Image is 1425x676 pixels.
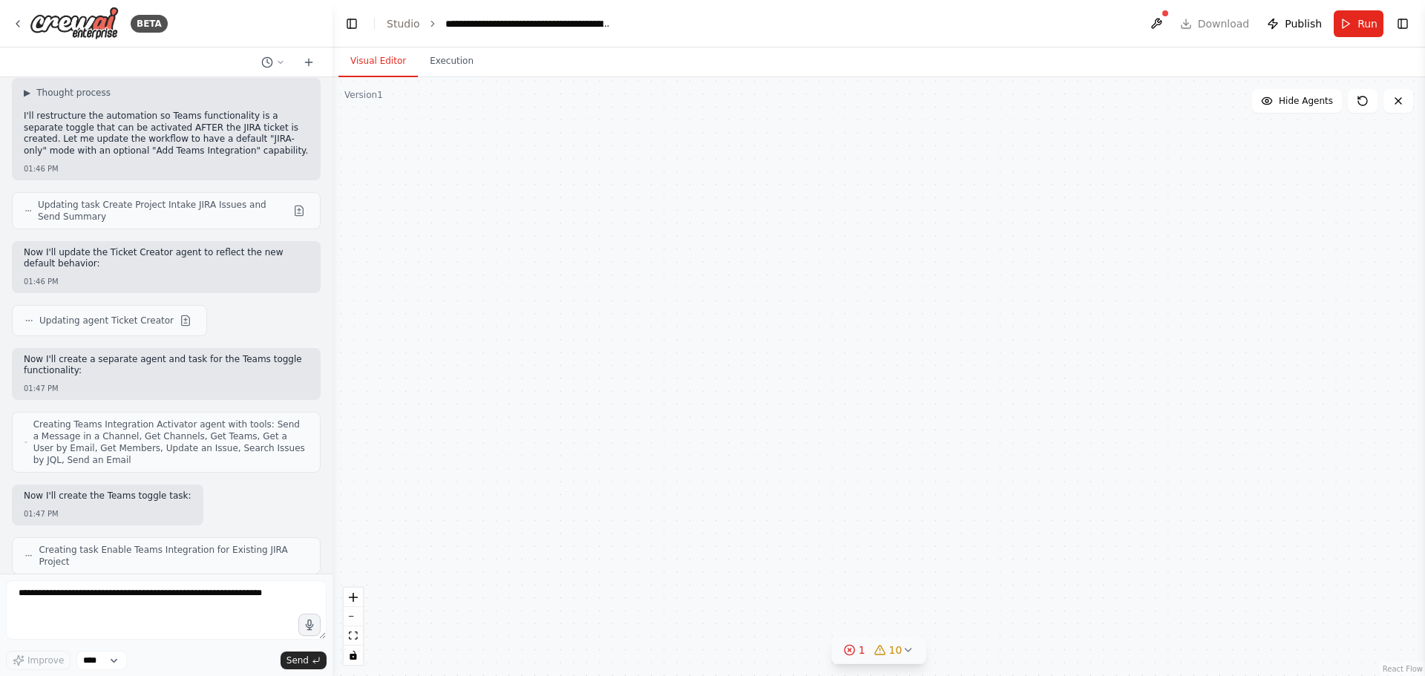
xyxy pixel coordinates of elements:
[1279,95,1333,107] span: Hide Agents
[286,654,309,666] span: Send
[38,199,287,223] span: Updating task Create Project Intake JIRA Issues and Send Summary
[30,7,119,40] img: Logo
[24,490,191,502] p: Now I'll create the Teams toggle task:
[1357,16,1377,31] span: Run
[344,607,363,626] button: zoom out
[387,16,612,31] nav: breadcrumb
[24,354,309,377] p: Now I'll create a separate agent and task for the Teams toggle functionality:
[344,588,363,665] div: React Flow controls
[39,315,174,326] span: Updating agent Ticket Creator
[1383,665,1423,673] a: React Flow attribution
[341,13,362,34] button: Hide left sidebar
[344,588,363,607] button: zoom in
[24,87,111,99] button: ▶Thought process
[1285,16,1322,31] span: Publish
[338,46,418,77] button: Visual Editor
[297,53,321,71] button: Start a new chat
[832,637,926,664] button: 110
[344,89,383,101] div: Version 1
[1252,89,1342,113] button: Hide Agents
[1392,13,1413,34] button: Show right sidebar
[24,508,191,519] div: 01:47 PM
[859,643,865,657] span: 1
[1334,10,1383,37] button: Run
[24,247,309,270] p: Now I'll update the Ticket Creator agent to reflect the new default behavior:
[39,544,308,568] span: Creating task Enable Teams Integration for Existing JIRA Project
[255,53,291,71] button: Switch to previous chat
[344,626,363,646] button: fit view
[281,652,327,669] button: Send
[24,87,30,99] span: ▶
[1261,10,1328,37] button: Publish
[298,614,321,636] button: Click to speak your automation idea
[27,654,64,666] span: Improve
[6,651,71,670] button: Improve
[24,383,309,394] div: 01:47 PM
[418,46,485,77] button: Execution
[344,646,363,665] button: toggle interactivity
[131,15,168,33] div: BETA
[24,276,309,287] div: 01:46 PM
[36,87,111,99] span: Thought process
[387,18,420,30] a: Studio
[33,419,308,466] span: Creating Teams Integration Activator agent with tools: Send a Message in a Channel, Get Channels,...
[24,111,309,157] p: I'll restructure the automation so Teams functionality is a separate toggle that can be activated...
[24,163,309,174] div: 01:46 PM
[889,643,902,657] span: 10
